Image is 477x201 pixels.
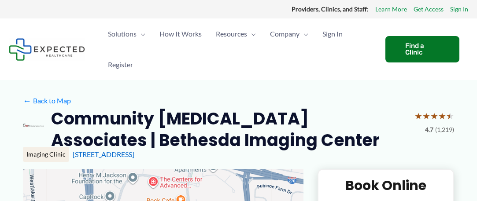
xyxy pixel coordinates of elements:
[263,18,315,49] a: CompanyMenu Toggle
[315,18,350,49] a: Sign In
[23,147,69,162] div: Imaging Clinic
[137,18,145,49] span: Menu Toggle
[216,18,247,49] span: Resources
[108,18,137,49] span: Solutions
[9,38,85,61] img: Expected Healthcare Logo - side, dark font, small
[450,4,468,15] a: Sign In
[430,108,438,124] span: ★
[292,5,369,13] strong: Providers, Clinics, and Staff:
[23,94,71,107] a: ←Back to Map
[414,108,422,124] span: ★
[446,108,454,124] span: ★
[152,18,209,49] a: How It Works
[385,36,459,62] a: Find a Clinic
[23,96,31,105] span: ←
[73,150,134,158] a: [STREET_ADDRESS]
[375,4,407,15] a: Learn More
[300,18,308,49] span: Menu Toggle
[322,18,343,49] span: Sign In
[101,49,140,80] a: Register
[108,49,133,80] span: Register
[414,4,444,15] a: Get Access
[425,124,433,135] span: 4.7
[101,18,152,49] a: SolutionsMenu Toggle
[247,18,256,49] span: Menu Toggle
[435,124,454,135] span: (1,219)
[438,108,446,124] span: ★
[209,18,263,49] a: ResourcesMenu Toggle
[159,18,202,49] span: How It Works
[325,177,446,194] h2: Book Online
[422,108,430,124] span: ★
[101,18,377,80] nav: Primary Site Navigation
[270,18,300,49] span: Company
[51,108,407,151] h2: Community [MEDICAL_DATA] Associates | Bethesda Imaging Center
